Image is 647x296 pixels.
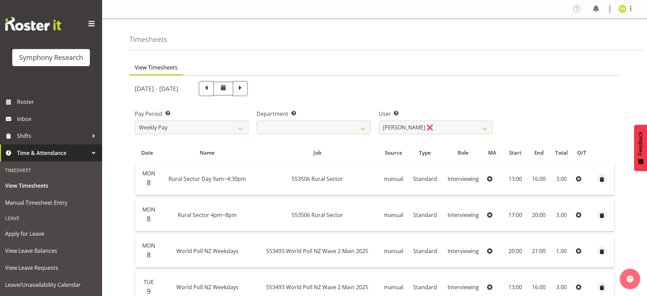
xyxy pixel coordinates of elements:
[147,214,151,223] span: 8
[176,283,239,291] span: World Poll NZ Weekdays
[5,280,97,290] span: Leave/Unavailability Calendar
[19,52,83,63] div: Symphony Research
[2,163,100,177] div: Timesheet
[2,242,100,259] a: View Leave Balances
[292,211,343,219] span: 553506 Rural Sector
[2,211,100,225] div: Leave
[313,149,321,157] span: Job
[458,149,469,157] span: Role
[135,110,248,118] label: Pay Period
[503,235,528,267] td: 20:00
[147,286,151,296] span: 9
[142,206,155,213] span: Mon
[5,229,97,239] span: Apply for Leave
[408,162,442,195] td: Standard
[528,162,550,195] td: 16:00
[168,175,246,183] span: Rural Sector Day 9am~4:30pm
[528,199,550,231] td: 20:00
[384,211,403,219] span: manual
[448,175,479,183] span: Interviewing
[141,149,153,157] span: Date
[488,149,496,157] span: MA
[5,246,97,256] span: View Leave Balances
[135,85,178,92] h5: [DATE] - [DATE]
[135,63,178,72] span: View Timesheets
[129,35,167,43] h4: Timesheets
[509,149,521,157] span: Start
[257,110,370,118] label: Department
[17,131,88,141] span: Shifts
[5,263,97,273] span: View Leave Requests
[144,278,154,286] span: Tue
[5,17,61,31] img: Rosterit website logo
[385,149,402,157] span: Source
[634,125,647,171] button: Feedback - Show survey
[17,148,88,158] span: Time & Attendance
[408,235,442,267] td: Standard
[379,110,492,118] label: User
[142,170,155,177] span: Mon
[2,225,100,242] a: Apply for Leave
[17,97,99,107] span: Roster
[550,199,573,231] td: 3.00
[5,181,97,191] span: View Timesheets
[142,242,155,249] span: Mon
[147,250,151,260] span: 8
[292,175,343,183] span: 553506 Rural Sector
[550,235,573,267] td: 1.00
[17,114,99,124] span: Inbox
[550,162,573,195] td: 3.00
[503,199,528,231] td: 17:00
[384,175,403,183] span: manual
[200,149,215,157] span: Name
[555,149,568,157] span: Total
[503,162,528,195] td: 13:00
[176,247,239,255] span: World Poll NZ Weekdays
[147,178,151,187] span: 8
[266,283,368,291] span: 553493 World Poll NZ Wave 2 Main 2025
[618,5,627,13] img: tristan-healley11868.jpg
[528,235,550,267] td: 21:00
[384,247,403,255] span: manual
[448,211,479,219] span: Interviewing
[5,198,97,208] span: Manual Timesheet Entry
[448,247,479,255] span: Interviewing
[2,259,100,276] a: View Leave Requests
[2,194,100,211] a: Manual Timesheet Entry
[2,177,100,194] a: View Timesheets
[178,211,237,219] span: Rural Sector 4pm~8pm
[419,149,431,157] span: Type
[2,276,100,293] a: Leave/Unavailability Calendar
[266,247,368,255] span: 553493 World Poll NZ Wave 2 Main 2025
[408,199,442,231] td: Standard
[577,149,586,157] span: O/T
[534,149,544,157] span: End
[384,283,403,291] span: manual
[637,131,644,155] span: Feedback
[448,283,479,291] span: Interviewing
[627,276,633,282] img: help-xxl-2.png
